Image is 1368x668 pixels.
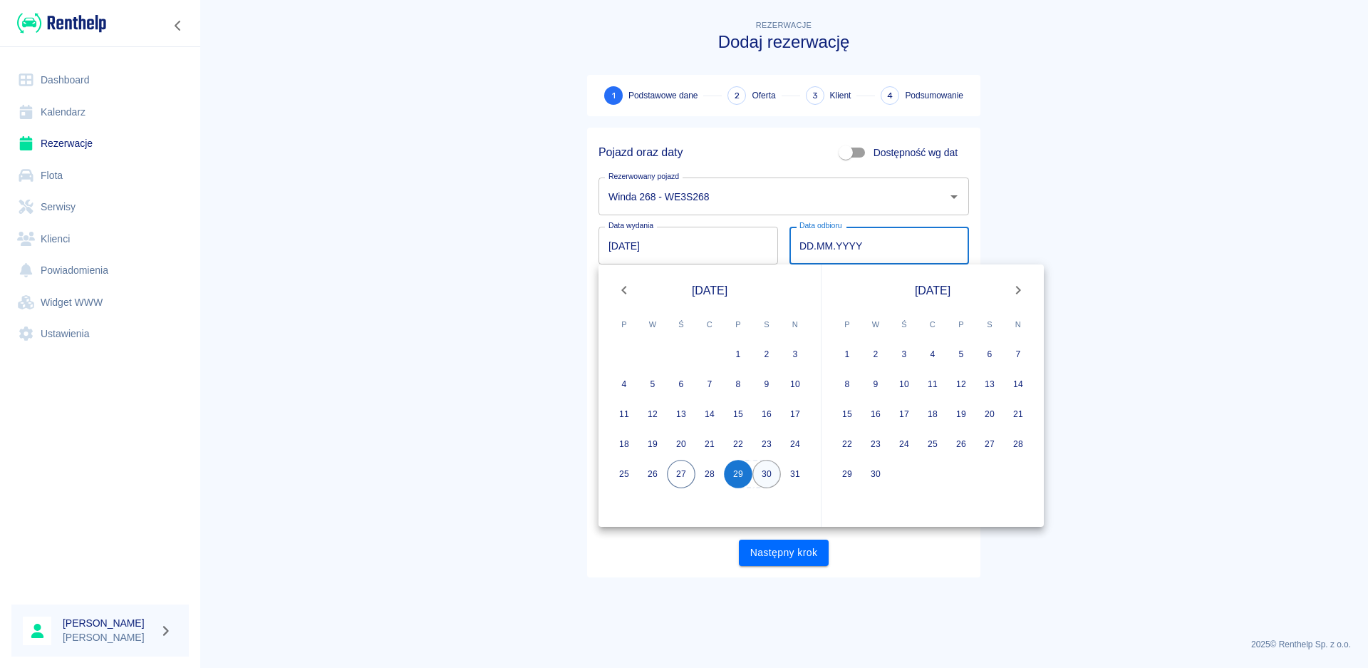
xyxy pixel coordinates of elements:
a: Ustawienia [11,318,189,350]
p: [PERSON_NAME] [63,630,154,645]
button: 3 [890,340,918,369]
button: 31 [781,460,809,488]
span: piątek [948,310,974,339]
button: 10 [781,370,809,399]
button: 15 [724,400,752,428]
button: 11 [610,400,638,428]
button: Otwórz [944,187,964,207]
button: Previous month [610,276,638,304]
button: 19 [947,400,975,428]
a: Renthelp logo [11,11,106,35]
button: 20 [975,400,1004,428]
label: Rezerwowany pojazd [608,171,679,182]
span: piątek [725,310,751,339]
button: 14 [1004,370,1032,399]
button: 12 [638,400,667,428]
button: 26 [638,460,667,488]
button: 20 [667,430,695,458]
span: czwartek [920,310,945,339]
span: Podsumowanie [905,89,963,102]
span: środa [668,310,694,339]
span: [DATE] [692,282,727,299]
input: DD.MM.YYYY [789,227,969,264]
button: 13 [975,370,1004,399]
button: 11 [918,370,947,399]
label: Data wydania [608,220,653,231]
button: 14 [695,400,724,428]
button: 5 [638,370,667,399]
button: 17 [890,400,918,428]
button: 25 [918,430,947,458]
a: Flota [11,160,189,192]
button: 24 [781,430,809,458]
a: Powiadomienia [11,255,189,287]
p: 2025 © Renthelp Sp. z o.o. [217,638,1351,651]
button: 18 [918,400,947,428]
span: wtorek [640,310,665,339]
span: sobota [754,310,779,339]
button: 22 [833,430,861,458]
button: 12 [947,370,975,399]
span: 1 [612,88,616,103]
a: Kalendarz [11,96,189,128]
button: 2 [752,340,781,369]
button: 9 [861,370,890,399]
button: 28 [695,460,724,488]
button: 7 [1004,340,1032,369]
button: 3 [781,340,809,369]
span: wtorek [863,310,888,339]
span: Klient [830,89,851,102]
span: Oferta [752,89,775,102]
span: sobota [977,310,1002,339]
a: Widget WWW [11,287,189,319]
button: 21 [695,430,724,458]
img: Renthelp logo [17,11,106,35]
span: 2 [735,88,740,103]
span: środa [891,310,917,339]
span: 3 [812,88,818,103]
button: 5 [947,340,975,369]
span: Dostępność wg dat [874,145,958,160]
button: 25 [610,460,638,488]
button: 6 [667,370,695,399]
button: 21 [1004,400,1032,428]
span: czwartek [697,310,722,339]
button: 7 [695,370,724,399]
a: Rezerwacje [11,128,189,160]
label: Data odbioru [799,220,842,231]
button: 29 [833,460,861,488]
button: 15 [833,400,861,428]
button: 2 [861,340,890,369]
button: 27 [975,430,1004,458]
span: Podstawowe dane [628,89,698,102]
button: 1 [724,340,752,369]
h3: Dodaj rezerwację [587,32,980,52]
span: poniedziałek [611,310,637,339]
button: Zwiń nawigację [167,16,189,35]
button: 6 [975,340,1004,369]
button: 4 [918,340,947,369]
button: 8 [724,370,752,399]
button: 9 [752,370,781,399]
button: 10 [890,370,918,399]
a: Serwisy [11,191,189,223]
button: 26 [947,430,975,458]
button: 27 [667,460,695,488]
button: 30 [752,460,781,488]
button: 24 [890,430,918,458]
button: 4 [610,370,638,399]
button: 23 [752,430,781,458]
button: 29 [724,460,752,488]
button: 13 [667,400,695,428]
button: 16 [861,400,890,428]
button: 18 [610,430,638,458]
button: 23 [861,430,890,458]
button: 16 [752,400,781,428]
button: 19 [638,430,667,458]
span: 4 [887,88,893,103]
input: DD.MM.YYYY [598,227,778,264]
button: 30 [861,460,890,488]
button: 22 [724,430,752,458]
span: poniedziałek [834,310,860,339]
a: Dashboard [11,64,189,96]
